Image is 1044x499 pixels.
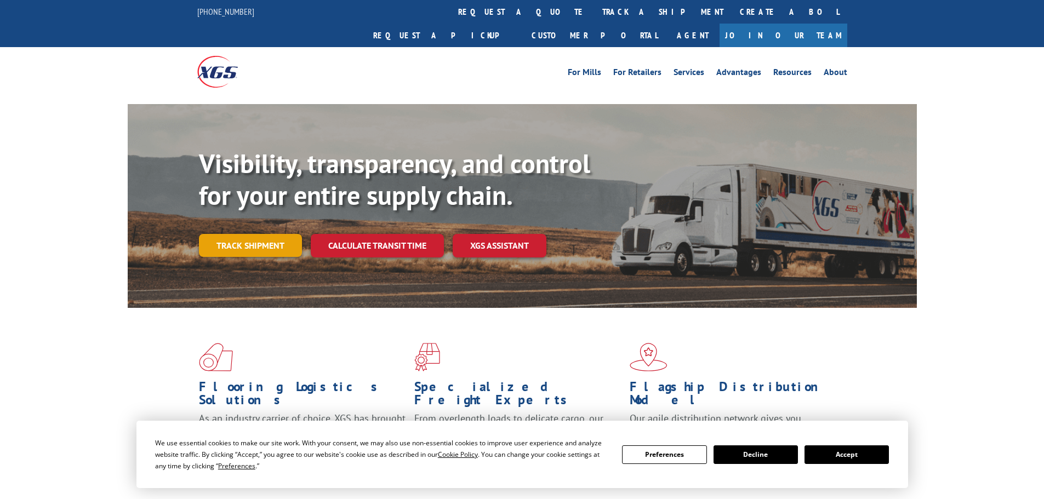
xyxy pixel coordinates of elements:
[630,380,837,412] h1: Flagship Distribution Model
[613,68,661,80] a: For Retailers
[197,6,254,17] a: [PHONE_NUMBER]
[311,234,444,257] a: Calculate transit time
[438,450,478,459] span: Cookie Policy
[414,380,621,412] h1: Specialized Freight Experts
[414,343,440,371] img: xgs-icon-focused-on-flooring-red
[199,234,302,257] a: Track shipment
[630,343,668,371] img: xgs-icon-flagship-distribution-model-red
[218,461,255,471] span: Preferences
[720,24,847,47] a: Join Our Team
[453,234,546,257] a: XGS ASSISTANT
[674,68,704,80] a: Services
[773,68,812,80] a: Resources
[630,412,831,438] span: Our agile distribution network gives you nationwide inventory management on demand.
[568,68,601,80] a: For Mills
[622,445,706,464] button: Preferences
[136,421,908,488] div: Cookie Consent Prompt
[824,68,847,80] a: About
[199,343,233,371] img: xgs-icon-total-supply-chain-intelligence-red
[155,437,609,472] div: We use essential cookies to make our site work. With your consent, we may also use non-essential ...
[199,412,406,451] span: As an industry carrier of choice, XGS has brought innovation and dedication to flooring logistics...
[414,412,621,461] p: From overlength loads to delicate cargo, our experienced staff knows the best way to move your fr...
[666,24,720,47] a: Agent
[365,24,523,47] a: Request a pickup
[714,445,798,464] button: Decline
[199,146,590,212] b: Visibility, transparency, and control for your entire supply chain.
[716,68,761,80] a: Advantages
[199,380,406,412] h1: Flooring Logistics Solutions
[805,445,889,464] button: Accept
[523,24,666,47] a: Customer Portal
